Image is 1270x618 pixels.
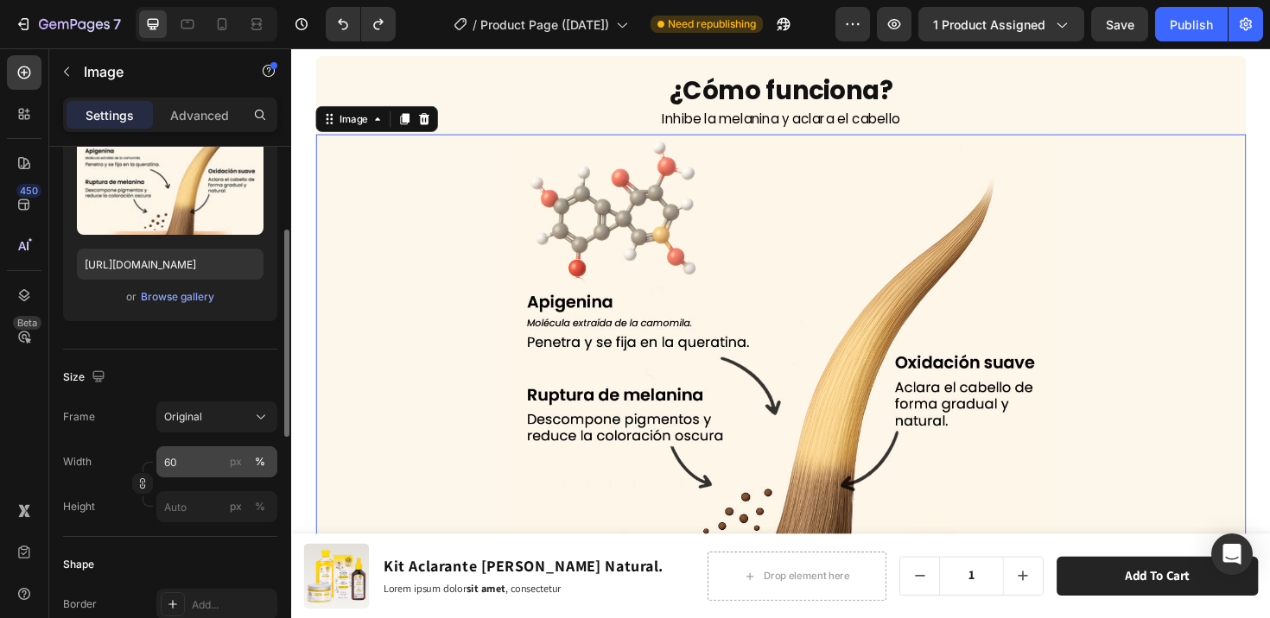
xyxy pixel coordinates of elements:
[1170,16,1213,34] div: Publish
[96,535,397,560] h1: Kit Aclarante [PERSON_NAME] Natural.
[7,7,129,41] button: 7
[98,565,395,580] p: Lorem ipsum dolor , consectetur
[933,16,1045,34] span: 1 product assigned
[140,288,215,306] button: Browse gallery
[86,106,134,124] p: Settings
[156,401,277,432] button: Original
[1106,17,1134,32] span: Save
[250,451,270,472] button: px
[810,538,1024,580] button: Add to cart
[63,409,95,425] label: Frame
[686,539,754,578] input: quantity
[645,539,686,578] button: decrement
[291,48,1270,618] iframe: Design area
[480,16,609,34] span: Product Page ([DATE])
[918,7,1084,41] button: 1 product assigned
[170,106,229,124] p: Advanced
[255,499,265,514] div: %
[156,446,277,477] input: px%
[141,289,214,305] div: Browse gallery
[668,16,756,32] span: Need republishing
[883,550,951,568] div: Add to cart
[126,287,137,307] span: or
[63,499,95,514] label: Height
[255,454,265,470] div: %
[63,454,92,470] label: Width
[192,597,273,613] div: Add...
[1211,533,1253,575] div: Open Intercom Messenger
[13,316,41,330] div: Beta
[28,65,1009,85] p: Inhibe la melanina y aclara el cabello
[250,496,270,517] button: px
[230,499,242,514] div: px
[156,491,277,522] input: px%
[16,184,41,198] div: 450
[230,454,242,470] div: px
[48,66,85,82] div: Image
[473,16,477,34] span: /
[63,596,97,612] div: Border
[63,366,109,389] div: Size
[77,126,264,235] img: preview-image
[84,61,231,82] p: Image
[225,451,246,472] button: %
[164,409,202,425] span: Original
[77,249,264,280] input: https://example.com/image.jpg
[63,557,94,572] div: Shape
[1155,7,1228,41] button: Publish
[225,496,246,517] button: %
[1091,7,1148,41] button: Save
[499,552,591,565] div: Drop element here
[26,25,1011,63] h2: ¿Cómo funciona?
[754,539,796,578] button: increment
[326,7,396,41] div: Undo/Redo
[185,564,226,579] strong: sit amet
[113,14,121,35] p: 7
